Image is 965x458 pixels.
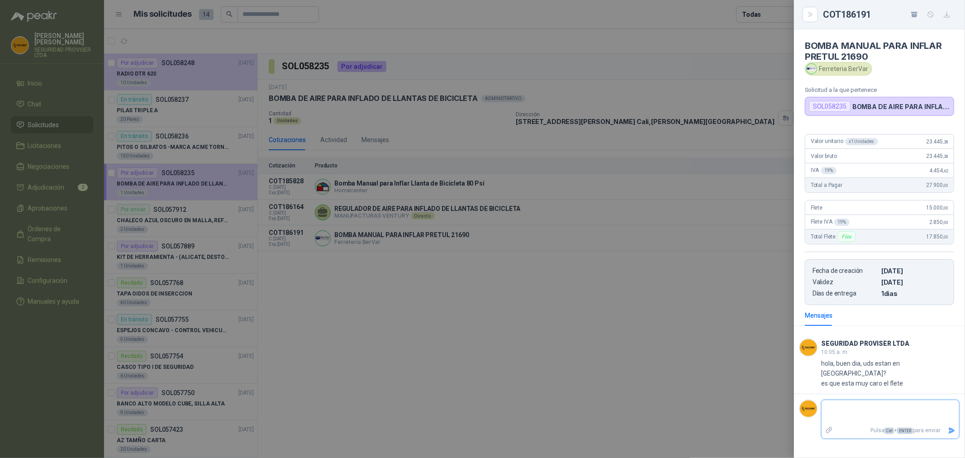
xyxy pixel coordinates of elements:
span: Total Flete [811,231,857,242]
p: [DATE] [881,267,946,275]
img: Company Logo [800,339,817,356]
div: Ferreteria BerVar [805,62,872,76]
div: Flex [837,231,855,242]
h4: BOMBA MANUAL PARA INFLAR PRETUL 21690 [805,40,954,62]
span: ,00 [943,220,948,225]
span: 10:05 a. m. [821,349,849,355]
label: Adjuntar archivos [822,423,837,439]
div: 19 % [821,167,837,174]
span: Valor bruto [811,153,837,159]
span: Ctrl [884,428,894,434]
p: Días de entrega [813,290,878,297]
p: Fecha de creación [813,267,878,275]
span: ENTER [897,428,913,434]
img: Company Logo [807,64,817,74]
span: 17.850 [926,234,948,240]
img: Company Logo [800,400,817,417]
span: 2.850 [929,219,948,225]
span: ,38 [943,139,948,144]
p: hola, buen dia, uds estan en [GEOGRAPHIC_DATA]? es que esta muy caro el flete [821,358,960,388]
span: ,38 [943,154,948,159]
h3: SEGURIDAD PROVISER LTDA [821,341,909,346]
p: Validez [813,278,878,286]
span: Valor unitario [811,138,878,145]
p: [DATE] [881,278,946,286]
span: ,62 [943,168,948,173]
span: 23.445 [926,138,948,145]
span: 27.900 [926,182,948,188]
span: Flete IVA [811,219,850,226]
p: BOMBA DE AIRE PARA INFLADO DE LLANTAS DE BICICLETA [852,103,950,110]
span: ,00 [943,234,948,239]
span: ,00 [943,205,948,210]
div: 19 % [834,219,850,226]
p: 1 dias [881,290,946,297]
div: Mensajes [805,310,832,320]
span: Flete [811,205,822,211]
div: x 1 Unidades [845,138,878,145]
p: Pulsa + para enviar [837,423,945,439]
span: IVA [811,167,837,174]
div: COT186191 [823,7,954,22]
span: 23.445 [926,153,948,159]
span: 4.454 [929,167,948,174]
button: Close [805,9,816,20]
div: SOL058235 [809,101,851,112]
span: 15.000 [926,205,948,211]
span: Total a Pagar [811,182,842,188]
span: ,00 [943,183,948,188]
button: Enviar [944,423,959,439]
p: Solicitud a la que pertenece [805,86,954,93]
